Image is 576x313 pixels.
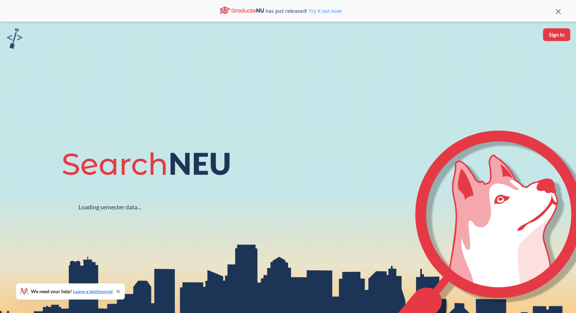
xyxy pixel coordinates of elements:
span: has just released! [266,7,342,14]
a: sandbox logo [7,28,23,51]
a: Leave a testimonial [73,288,113,294]
div: Loading semester data... [78,203,141,211]
a: Try it out now! [307,7,342,14]
span: We need your help! [31,289,113,294]
button: Sign In [543,28,570,41]
img: sandbox logo [7,28,23,49]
